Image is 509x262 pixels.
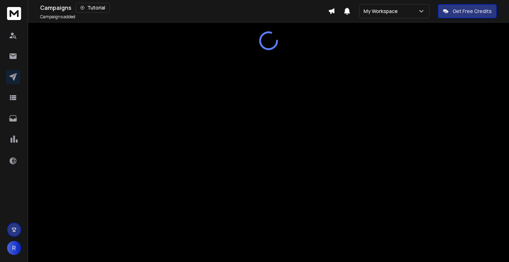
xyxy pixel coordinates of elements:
[40,3,328,13] div: Campaigns
[7,241,21,255] button: R
[438,4,497,18] button: Get Free Credits
[453,8,492,15] p: Get Free Credits
[40,14,75,20] p: Campaigns added
[364,8,401,15] p: My Workspace
[76,3,110,13] button: Tutorial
